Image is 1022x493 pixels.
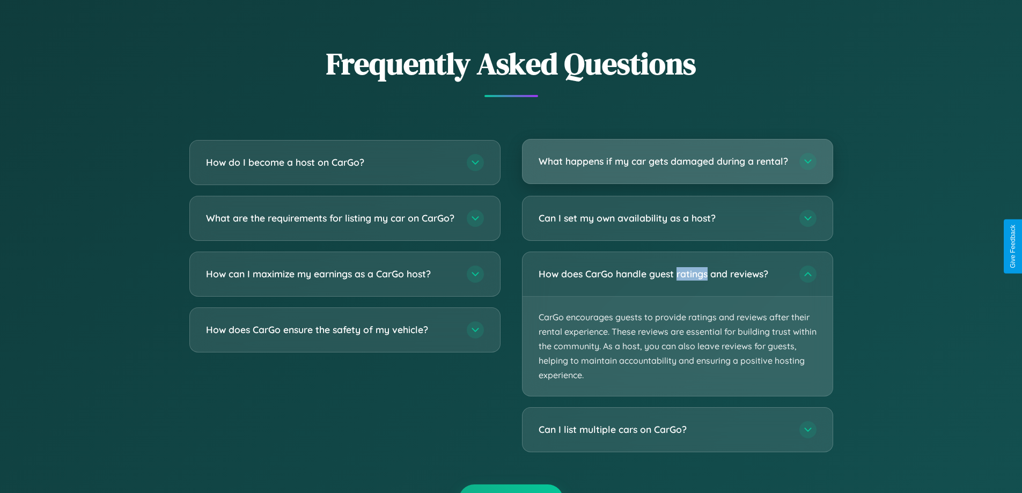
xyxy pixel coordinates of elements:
h2: Frequently Asked Questions [189,43,833,84]
h3: How can I maximize my earnings as a CarGo host? [206,267,456,281]
h3: How do I become a host on CarGo? [206,156,456,169]
h3: What happens if my car gets damaged during a rental? [539,154,789,168]
h3: How does CarGo ensure the safety of my vehicle? [206,323,456,336]
h3: Can I set my own availability as a host? [539,211,789,225]
h3: What are the requirements for listing my car on CarGo? [206,211,456,225]
h3: How does CarGo handle guest ratings and reviews? [539,267,789,281]
h3: Can I list multiple cars on CarGo? [539,423,789,437]
div: Give Feedback [1009,225,1017,268]
p: CarGo encourages guests to provide ratings and reviews after their rental experience. These revie... [523,297,833,396]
